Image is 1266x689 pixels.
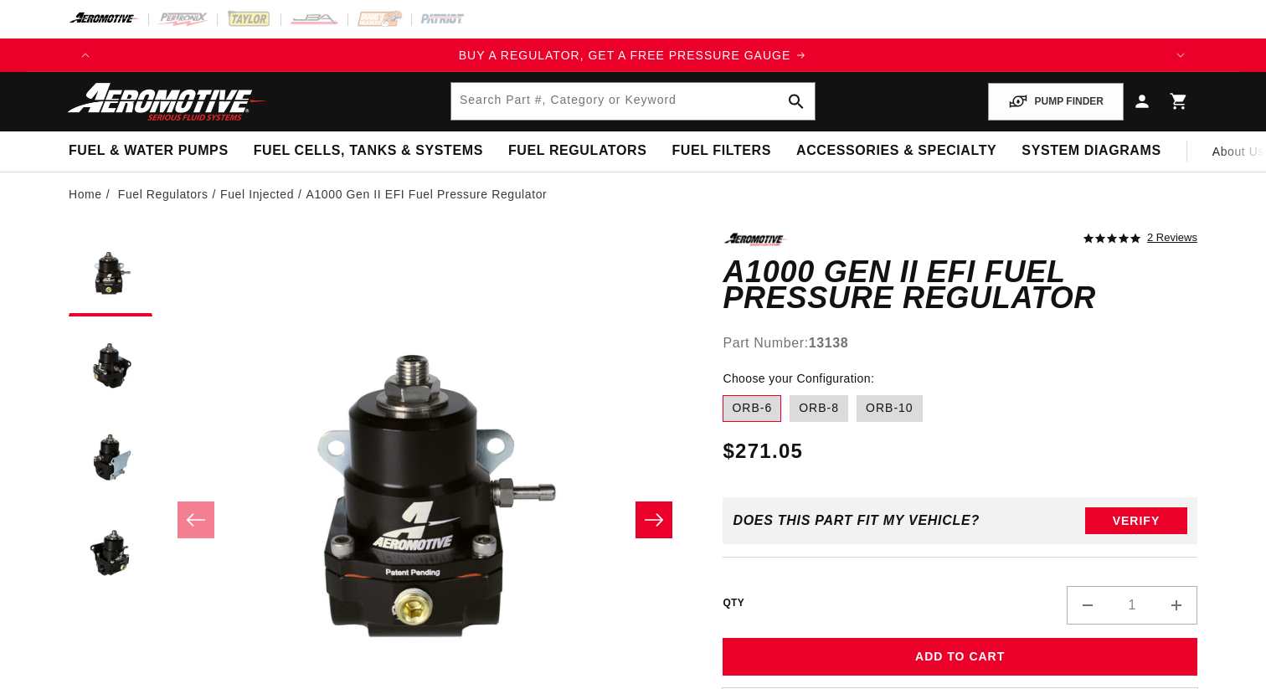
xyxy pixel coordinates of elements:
[241,131,496,171] summary: Fuel Cells, Tanks & Systems
[733,513,980,528] div: Does This part fit My vehicle?
[56,131,241,171] summary: Fuel & Water Pumps
[723,638,1197,676] button: Add to Cart
[69,185,102,203] a: Home
[102,46,1164,64] div: Announcement
[69,417,152,501] button: Load image 3 in gallery view
[659,131,784,171] summary: Fuel Filters
[254,142,483,160] span: Fuel Cells, Tanks & Systems
[636,501,672,538] button: Slide right
[306,185,548,203] li: A1000 Gen II EFI Fuel Pressure Regulator
[723,259,1197,311] h1: A1000 Gen II EFI Fuel Pressure Regulator
[69,142,229,160] span: Fuel & Water Pumps
[723,596,744,610] label: QTY
[796,142,996,160] span: Accessories & Specialty
[723,436,803,466] span: $271.05
[778,83,815,120] button: search button
[1147,233,1197,244] a: 2 reviews
[69,39,102,72] button: Translation missing: en.sections.announcements.previous_announcement
[69,509,152,593] button: Load image 4 in gallery view
[69,233,152,316] button: Load image 1 in gallery view
[27,39,1239,72] slideshow-component: Translation missing: en.sections.announcements.announcement_bar
[809,336,849,350] strong: 13138
[63,82,272,121] img: Aeromotive
[118,185,220,203] li: Fuel Regulators
[69,185,1197,203] nav: breadcrumbs
[784,131,1009,171] summary: Accessories & Specialty
[102,46,1164,64] a: BUY A REGULATOR, GET A FREE PRESSURE GAUGE
[178,501,214,538] button: Slide left
[508,142,646,160] span: Fuel Regulators
[451,83,815,120] input: Search by Part Number, Category or Keyword
[1164,39,1197,72] button: Translation missing: en.sections.announcements.next_announcement
[102,46,1164,64] div: 1 of 4
[723,395,781,422] label: ORB-6
[1022,142,1160,160] span: System Diagrams
[1085,507,1187,534] button: Verify
[988,83,1124,121] button: PUMP FINDER
[723,370,876,388] legend: Choose your Configuration:
[220,185,306,203] li: Fuel Injected
[496,131,659,171] summary: Fuel Regulators
[459,49,791,62] span: BUY A REGULATOR, GET A FREE PRESSURE GAUGE
[1212,145,1264,158] span: About Us
[723,332,1197,354] div: Part Number:
[672,142,771,160] span: Fuel Filters
[857,395,923,422] label: ORB-10
[69,325,152,409] button: Load image 2 in gallery view
[1009,131,1173,171] summary: System Diagrams
[790,395,848,422] label: ORB-8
